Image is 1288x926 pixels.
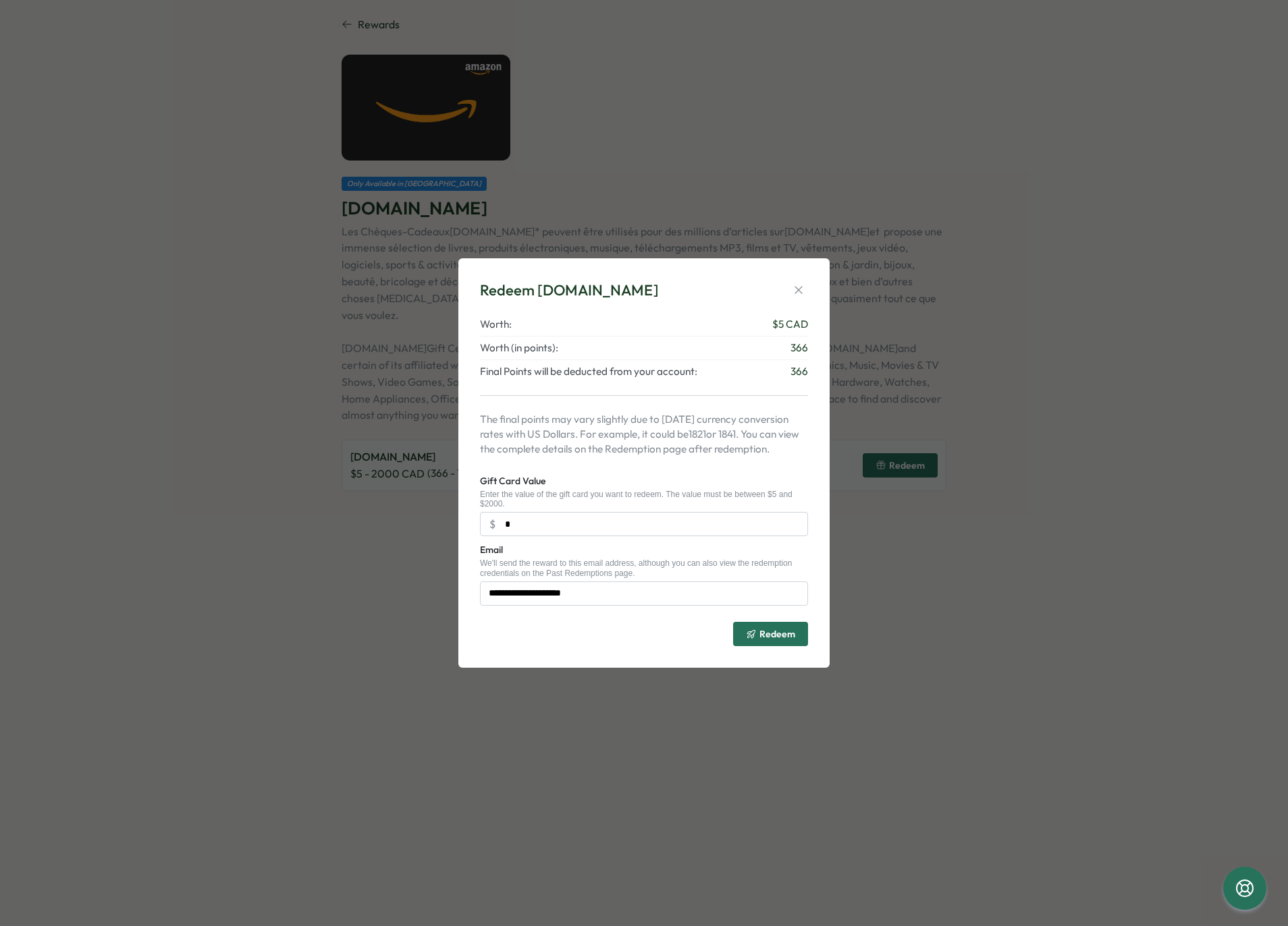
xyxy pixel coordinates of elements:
span: 366 [790,341,808,355]
div: Enter the value of the gift card you want to redeem. The value must be between $5 and $2000. [480,490,808,509]
label: Email [480,543,503,558]
span: Worth: [480,317,512,332]
button: Redeem [733,622,808,646]
span: Worth (in points): [480,341,558,355]
p: The final points may vary slightly due to [DATE] currency conversion rates with US Dollars. For e... [480,412,808,457]
div: Redeem [DOMAIN_NAME] [480,280,659,301]
div: We'll send the reward to this email address, although you can also view the redemption credential... [480,558,808,578]
span: 366 [790,364,808,379]
span: Redeem [759,629,795,639]
label: Gift Card Value [480,474,545,489]
span: $ 5 CAD [772,317,808,332]
span: Final Points will be deducted from your account: [480,364,697,379]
